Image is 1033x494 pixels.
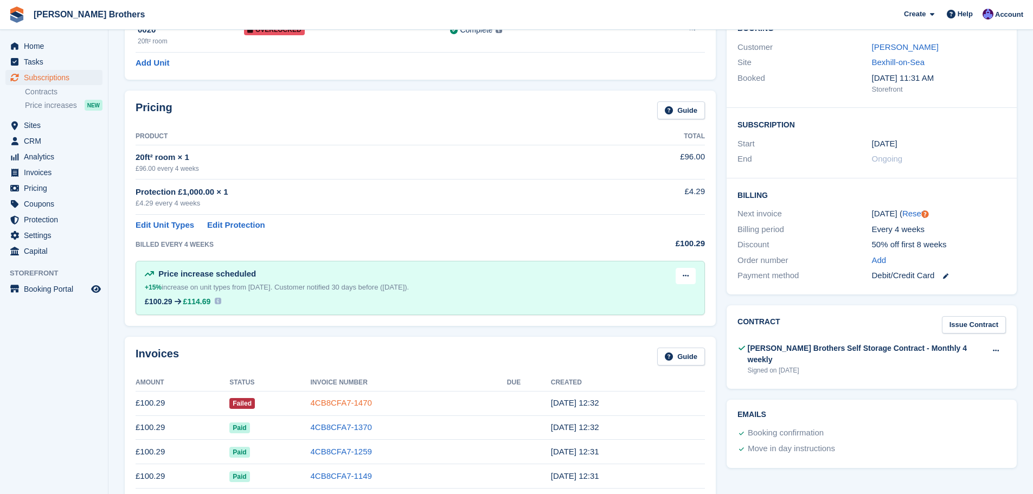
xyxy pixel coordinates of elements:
[748,365,986,375] div: Signed on [DATE]
[737,223,871,236] div: Billing period
[24,133,89,149] span: CRM
[138,24,244,36] div: 0020
[24,181,89,196] span: Pricing
[5,133,102,149] a: menu
[5,212,102,227] a: menu
[551,398,599,407] time: 2025-08-11 11:32:08 UTC
[5,54,102,69] a: menu
[5,243,102,259] a: menu
[25,87,102,97] a: Contracts
[145,283,272,291] span: increase on unit types from [DATE].
[24,243,89,259] span: Capital
[5,165,102,180] a: menu
[136,128,600,145] th: Product
[136,391,229,415] td: £100.29
[737,270,871,282] div: Payment method
[9,7,25,23] img: stora-icon-8386f47178a22dfd0bd8f6a31ec36ba5ce8667c1dd55bd0f319d3a0aa187defe.svg
[25,100,77,111] span: Price increases
[136,151,600,164] div: 20ft² room × 1
[145,297,172,306] div: £100.29
[737,138,871,150] div: Start
[229,471,249,482] span: Paid
[24,118,89,133] span: Sites
[24,165,89,180] span: Invoices
[737,41,871,54] div: Customer
[737,72,871,95] div: Booked
[942,316,1006,334] a: Issue Contract
[5,118,102,133] a: menu
[872,57,925,67] a: Bexhill-on-Sea
[274,283,409,291] span: Customer notified 30 days before ([DATE]).
[183,297,211,306] span: £114.69
[229,374,310,392] th: Status
[136,348,179,365] h2: Invoices
[657,101,705,119] a: Guide
[737,254,871,267] div: Order number
[737,189,1006,200] h2: Billing
[136,186,600,198] div: Protection £1,000.00 × 1
[551,471,599,480] time: 2025-05-19 11:31:25 UTC
[24,212,89,227] span: Protection
[748,427,824,440] div: Booking confirmation
[310,398,371,407] a: 4CB8CFA7-1470
[600,238,705,250] div: £100.29
[902,209,923,218] a: Reset
[207,219,265,232] a: Edit Protection
[215,298,221,304] img: icon-info-931a05b42745ab749e9cb3f8fd5492de83d1ef71f8849c2817883450ef4d471b.svg
[310,471,371,480] a: 4CB8CFA7-1149
[5,149,102,164] a: menu
[10,268,108,279] span: Storefront
[600,145,705,179] td: £96.00
[958,9,973,20] span: Help
[229,422,249,433] span: Paid
[872,72,1006,85] div: [DATE] 11:31 AM
[310,374,506,392] th: Invoice Number
[872,84,1006,95] div: Storefront
[229,398,255,409] span: Failed
[310,447,371,456] a: 4CB8CFA7-1259
[983,9,993,20] img: Becca Clark
[496,27,502,33] img: icon-info-grey-7440780725fd019a000dd9b08b2336e03edf1995a4989e88bcd33f0948082b44.svg
[657,348,705,365] a: Guide
[600,128,705,145] th: Total
[138,36,244,46] div: 20ft² room
[136,374,229,392] th: Amount
[24,281,89,297] span: Booking Portal
[600,179,705,215] td: £4.29
[29,5,149,23] a: [PERSON_NAME] Brothers
[551,422,599,432] time: 2025-07-14 11:32:07 UTC
[244,24,305,35] span: Overlocked
[737,56,871,69] div: Site
[136,240,600,249] div: BILLED EVERY 4 WEEKS
[24,149,89,164] span: Analytics
[310,422,371,432] a: 4CB8CFA7-1370
[995,9,1023,20] span: Account
[25,99,102,111] a: Price increases NEW
[872,254,887,267] a: Add
[737,316,780,334] h2: Contract
[551,374,705,392] th: Created
[89,283,102,296] a: Preview store
[136,57,169,69] a: Add Unit
[872,138,897,150] time: 2025-02-24 01:00:00 UTC
[920,209,930,219] div: Tooltip anchor
[136,440,229,464] td: £100.29
[5,281,102,297] a: menu
[24,39,89,54] span: Home
[136,415,229,440] td: £100.29
[136,164,600,174] div: £96.00 every 4 weeks
[5,70,102,85] a: menu
[24,228,89,243] span: Settings
[136,464,229,489] td: £100.29
[5,196,102,211] a: menu
[5,39,102,54] a: menu
[507,374,551,392] th: Due
[5,228,102,243] a: menu
[737,153,871,165] div: End
[872,223,1006,236] div: Every 4 weeks
[748,442,835,455] div: Move in day instructions
[872,239,1006,251] div: 50% off first 8 weeks
[872,270,1006,282] div: Debit/Credit Card
[872,208,1006,220] div: [DATE] ( )
[551,447,599,456] time: 2025-06-16 11:31:25 UTC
